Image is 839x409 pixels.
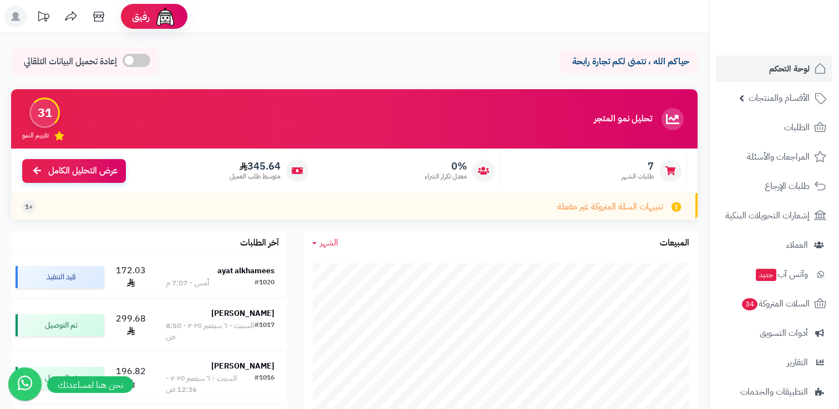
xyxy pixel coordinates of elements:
[166,278,209,289] div: أمس - 7:07 م
[740,384,808,400] span: التطبيقات والخدمات
[255,373,274,395] div: #1016
[622,172,654,181] span: طلبات الشهر
[16,266,104,288] div: قيد التنفيذ
[742,298,757,310] span: 34
[557,201,663,213] span: تنبيهات السلة المتروكة غير مفعلة
[755,267,808,282] span: وآتس آب
[211,308,274,319] strong: [PERSON_NAME]
[109,255,153,299] td: 172.03
[29,6,57,30] a: تحديثات المنصة
[716,261,832,288] a: وآتس آبجديد
[660,238,689,248] h3: المبيعات
[741,296,810,311] span: السلات المتروكة
[109,299,153,351] td: 299.68
[25,202,33,212] span: +1
[725,208,810,223] span: إشعارات التحويلات البنكية
[16,367,104,389] div: تم التوصيل
[764,30,828,53] img: logo-2.png
[240,238,279,248] h3: آخر الطلبات
[769,61,810,76] span: لوحة التحكم
[716,202,832,229] a: إشعارات التحويلات البنكية
[255,278,274,289] div: #1020
[22,131,49,140] span: تقييم النمو
[787,355,808,370] span: التقارير
[132,10,150,23] span: رفيق
[16,314,104,336] div: تم التوصيل
[425,160,467,172] span: 0%
[749,90,810,106] span: الأقسام والمنتجات
[716,232,832,258] a: العملاء
[567,55,689,68] p: حياكم الله ، نتمنى لكم تجارة رابحة
[320,236,338,249] span: الشهر
[765,178,810,194] span: طلبات الإرجاع
[784,120,810,135] span: الطلبات
[716,349,832,376] a: التقارير
[622,160,654,172] span: 7
[716,320,832,346] a: أدوات التسويق
[22,159,126,183] a: عرض التحليل الكامل
[166,320,255,342] div: السبت - ٦ سبتمبر ٢٠٢٥ - 8:50 ص
[217,265,274,277] strong: ayat alkhamees
[230,160,281,172] span: 345.64
[756,269,776,281] span: جديد
[716,290,832,317] a: السلات المتروكة34
[24,55,117,68] span: إعادة تحميل البيانات التلقائي
[211,360,274,372] strong: [PERSON_NAME]
[109,352,153,404] td: 196.82
[166,373,255,395] div: السبت - ٦ سبتمبر ٢٠٢٥ - 12:36 ص
[716,379,832,405] a: التطبيقات والخدمات
[786,237,808,253] span: العملاء
[716,173,832,200] a: طلبات الإرجاع
[48,165,118,177] span: عرض التحليل الكامل
[255,320,274,342] div: #1017
[154,6,176,28] img: ai-face.png
[760,325,808,341] span: أدوات التسويق
[716,144,832,170] a: المراجعات والأسئلة
[312,237,338,249] a: الشهر
[425,172,467,181] span: معدل تكرار الشراء
[230,172,281,181] span: متوسط طلب العميل
[716,114,832,141] a: الطلبات
[747,149,810,165] span: المراجعات والأسئلة
[594,114,652,124] h3: تحليل نمو المتجر
[716,55,832,82] a: لوحة التحكم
